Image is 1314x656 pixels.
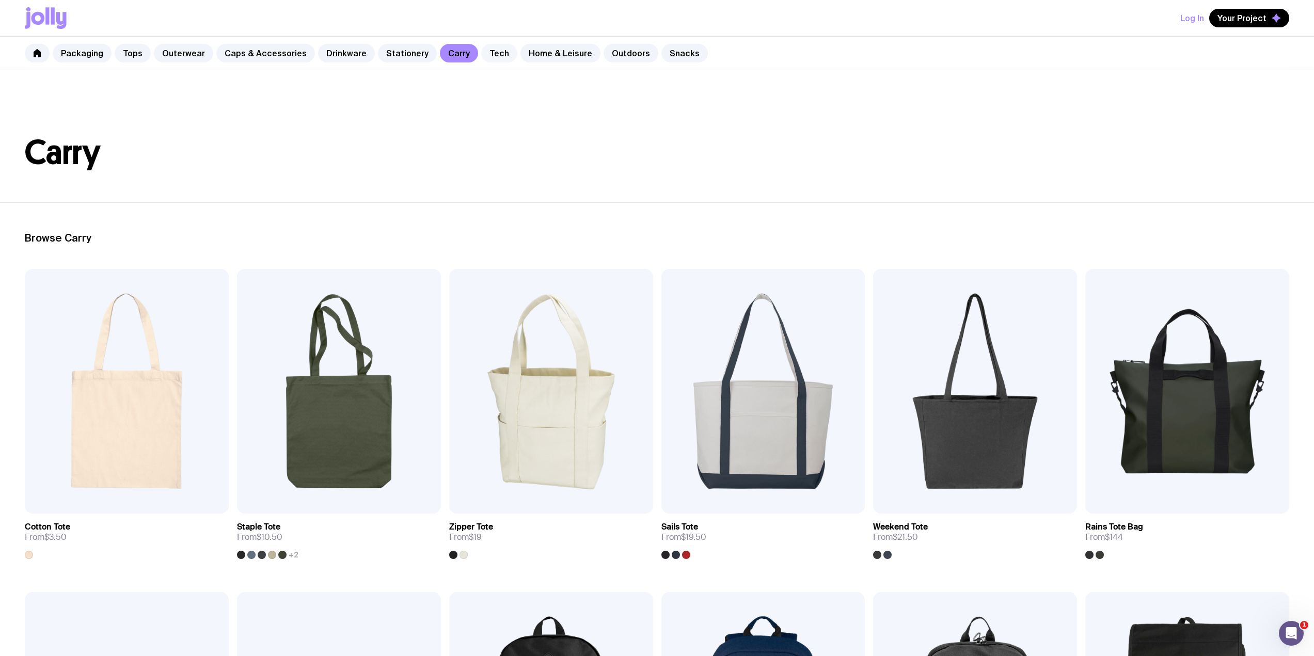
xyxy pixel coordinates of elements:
[1279,621,1304,646] iframe: Intercom live chat
[520,44,600,62] a: Home & Leisure
[440,44,478,62] a: Carry
[449,522,493,532] h3: Zipper Tote
[216,44,315,62] a: Caps & Accessories
[1085,514,1289,559] a: Rains Tote BagFrom$144
[1105,532,1123,542] span: $144
[661,532,706,542] span: From
[449,514,653,559] a: Zipper ToteFrom$19
[378,44,437,62] a: Stationery
[237,522,280,532] h3: Staple Tote
[115,44,151,62] a: Tops
[25,136,1289,169] h1: Carry
[873,522,928,532] h3: Weekend Tote
[893,532,918,542] span: $21.50
[1209,9,1289,27] button: Your Project
[237,514,441,559] a: Staple ToteFrom$10.50+2
[604,44,658,62] a: Outdoors
[257,532,282,542] span: $10.50
[25,232,1289,244] h2: Browse Carry
[1300,621,1308,629] span: 1
[681,532,706,542] span: $19.50
[154,44,213,62] a: Outerwear
[44,532,67,542] span: $3.50
[1180,9,1204,27] button: Log In
[25,514,229,559] a: Cotton ToteFrom$3.50
[1085,522,1143,532] h3: Rains Tote Bag
[661,44,708,62] a: Snacks
[237,532,282,542] span: From
[53,44,112,62] a: Packaging
[661,514,865,559] a: Sails ToteFrom$19.50
[449,532,482,542] span: From
[25,532,67,542] span: From
[1085,532,1123,542] span: From
[1217,13,1266,23] span: Your Project
[318,44,375,62] a: Drinkware
[873,532,918,542] span: From
[873,514,1077,559] a: Weekend ToteFrom$21.50
[289,551,298,559] span: +2
[661,522,698,532] h3: Sails Tote
[25,522,70,532] h3: Cotton Tote
[481,44,517,62] a: Tech
[469,532,482,542] span: $19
